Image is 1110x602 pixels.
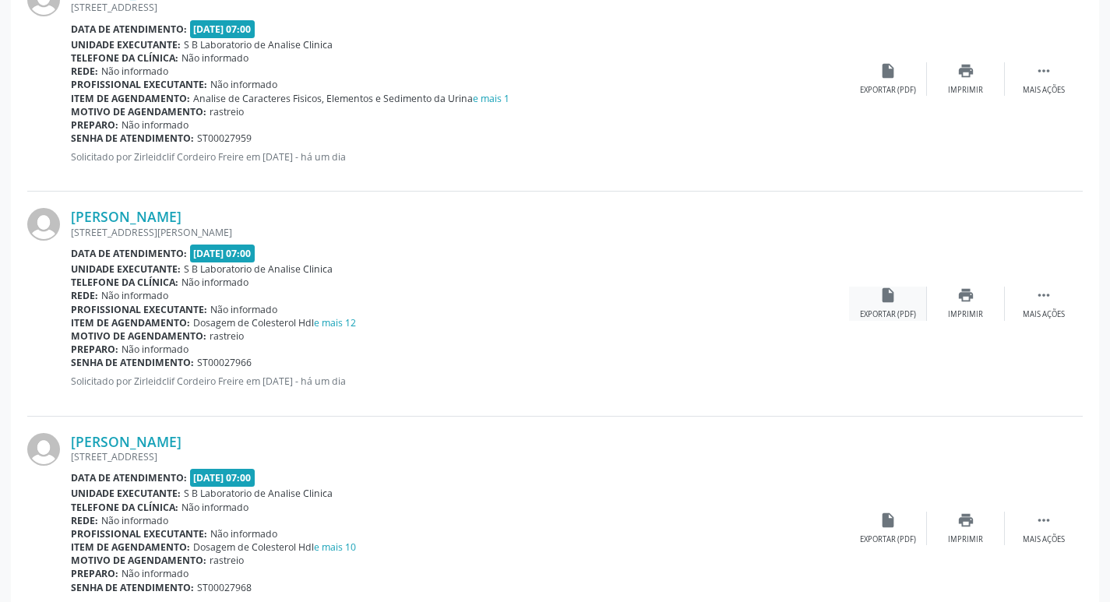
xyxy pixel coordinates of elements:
span: [DATE] 07:00 [190,245,255,262]
span: Não informado [210,78,277,91]
div: [STREET_ADDRESS] [71,1,849,14]
div: Imprimir [948,85,983,96]
b: Unidade executante: [71,262,181,276]
span: Dosagem de Colesterol Hdl [193,540,356,554]
b: Item de agendamento: [71,540,190,554]
i: print [957,512,974,529]
i:  [1035,287,1052,304]
b: Data de atendimento: [71,23,187,36]
span: rastreio [210,554,244,567]
b: Telefone da clínica: [71,501,178,514]
span: Dosagem de Colesterol Hdl [193,316,356,329]
span: Não informado [181,276,248,289]
span: [DATE] 07:00 [190,20,255,38]
b: Data de atendimento: [71,247,187,260]
b: Profissional executante: [71,527,207,540]
span: rastreio [210,105,244,118]
b: Rede: [71,65,98,78]
span: Não informado [122,343,189,356]
b: Motivo de agendamento: [71,554,206,567]
div: Imprimir [948,309,983,320]
p: Solicitado por Zirleidclif Cordeiro Freire em [DATE] - há um dia [71,375,849,388]
div: Mais ações [1023,85,1065,96]
div: Mais ações [1023,309,1065,320]
span: Não informado [122,567,189,580]
b: Senha de atendimento: [71,581,194,594]
span: Não informado [101,514,168,527]
span: Não informado [210,303,277,316]
b: Item de agendamento: [71,92,190,105]
div: Exportar (PDF) [860,309,916,320]
b: Profissional executante: [71,303,207,316]
span: ST00027966 [197,356,252,369]
i: print [957,62,974,79]
i: print [957,287,974,304]
b: Preparo: [71,567,118,580]
span: Não informado [101,65,168,78]
div: Mais ações [1023,534,1065,545]
span: rastreio [210,329,244,343]
div: [STREET_ADDRESS][PERSON_NAME] [71,226,849,239]
b: Motivo de agendamento: [71,329,206,343]
i: insert_drive_file [879,512,897,529]
a: e mais 10 [314,540,356,554]
b: Profissional executante: [71,78,207,91]
span: S B Laboratorio de Analise Clinica [184,487,333,500]
b: Unidade executante: [71,487,181,500]
span: Não informado [122,118,189,132]
div: Exportar (PDF) [860,534,916,545]
i: insert_drive_file [879,62,897,79]
i:  [1035,512,1052,529]
b: Preparo: [71,343,118,356]
b: Unidade executante: [71,38,181,51]
b: Preparo: [71,118,118,132]
div: Imprimir [948,534,983,545]
b: Item de agendamento: [71,316,190,329]
span: ST00027959 [197,132,252,145]
b: Senha de atendimento: [71,356,194,369]
span: Não informado [210,527,277,540]
b: Telefone da clínica: [71,51,178,65]
b: Senha de atendimento: [71,132,194,145]
span: ST00027968 [197,581,252,594]
i: insert_drive_file [879,287,897,304]
a: e mais 12 [314,316,356,329]
span: Analise de Caracteres Fisicos, Elementos e Sedimento da Urina [193,92,509,105]
p: Solicitado por Zirleidclif Cordeiro Freire em [DATE] - há um dia [71,150,849,164]
b: Data de atendimento: [71,471,187,484]
img: img [27,433,60,466]
a: [PERSON_NAME] [71,433,181,450]
span: Não informado [181,51,248,65]
span: Não informado [181,501,248,514]
div: [STREET_ADDRESS] [71,450,849,463]
b: Rede: [71,514,98,527]
div: Exportar (PDF) [860,85,916,96]
span: S B Laboratorio de Analise Clinica [184,262,333,276]
b: Telefone da clínica: [71,276,178,289]
i:  [1035,62,1052,79]
span: [DATE] 07:00 [190,469,255,487]
a: e mais 1 [473,92,509,105]
img: img [27,208,60,241]
a: [PERSON_NAME] [71,208,181,225]
b: Motivo de agendamento: [71,105,206,118]
b: Rede: [71,289,98,302]
span: Não informado [101,289,168,302]
span: S B Laboratorio de Analise Clinica [184,38,333,51]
